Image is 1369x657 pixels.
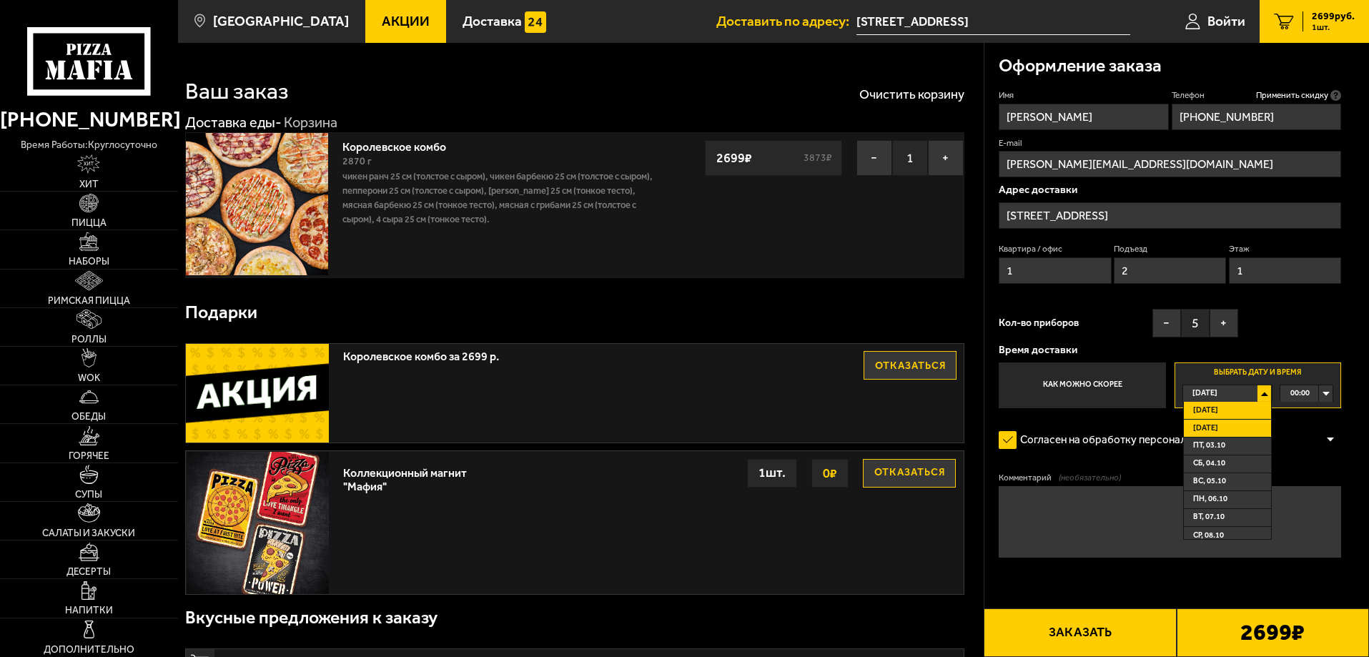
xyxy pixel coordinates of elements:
[819,460,841,487] strong: 0 ₽
[856,140,892,176] button: −
[856,9,1130,35] input: Ваш адрес доставки
[185,609,438,627] h3: Вкусные предложения к заказу
[999,472,1341,484] label: Комментарий
[1290,385,1310,402] span: 00:00
[1210,309,1238,337] button: +
[69,257,109,267] span: Наборы
[79,179,99,189] span: Хит
[928,140,964,176] button: +
[999,362,1165,408] label: Как можно скорее
[999,137,1341,149] label: E-mail
[1172,89,1341,102] label: Телефон
[1059,472,1121,484] span: (необязательно)
[1193,438,1225,454] span: пт, 03.10
[185,80,289,103] h1: Ваш заказ
[1229,243,1341,255] label: Этаж
[864,351,957,380] button: Отказаться
[185,304,257,322] h3: Подарки
[69,451,109,461] span: Горячее
[343,344,810,362] span: Королевское комбо за 2699 р.
[859,88,964,101] button: Очистить корзину
[71,218,107,228] span: Пицца
[999,345,1341,355] p: Время доставки
[343,459,476,493] div: Коллекционный магнит "Мафия"
[999,243,1111,255] label: Квартира / офис
[48,296,130,306] span: Римская пицца
[999,318,1079,328] span: Кол-во приборов
[1193,528,1224,544] span: ср, 08.10
[525,11,546,33] img: 15daf4d41897b9f0e9f617042186c801.svg
[747,459,797,488] div: 1 шт.
[382,14,430,28] span: Акции
[75,490,102,500] span: Супы
[78,373,100,383] span: WOK
[1256,89,1328,102] span: Применить скидку
[213,14,349,28] span: [GEOGRAPHIC_DATA]
[44,645,134,655] span: Дополнительно
[185,114,282,131] a: Доставка еды-
[1193,491,1227,508] span: пн, 06.10
[186,451,964,594] a: Коллекционный магнит "Мафия"Отказаться0₽1шт.
[713,144,756,172] strong: 2699 ₽
[65,606,113,616] span: Напитки
[66,567,111,577] span: Десерты
[1193,402,1218,419] span: [DATE]
[1193,420,1218,437] span: [DATE]
[999,426,1265,455] label: Согласен на обработку персональных данных
[1172,104,1341,130] input: +7 (
[342,136,460,154] a: Королевское комбо
[856,9,1130,35] span: Россия, Санкт-Петербург, Барочная улица, 10к1
[1312,11,1355,21] span: 2699 руб.
[342,169,660,227] p: Чикен Ранч 25 см (толстое с сыром), Чикен Барбекю 25 см (толстое с сыром), Пепперони 25 см (толст...
[801,153,834,163] s: 3873 ₽
[1207,14,1245,28] span: Войти
[1175,362,1341,408] label: Выбрать дату и время
[71,335,107,345] span: Роллы
[1193,509,1225,525] span: вт, 07.10
[1181,309,1210,337] span: 5
[1192,385,1217,402] span: [DATE]
[42,528,135,538] span: Салаты и закуски
[1193,455,1225,472] span: сб, 04.10
[1152,309,1181,337] button: −
[1193,473,1226,490] span: вс, 05.10
[999,151,1341,177] input: @
[716,14,856,28] span: Доставить по адресу:
[1240,621,1305,644] b: 2699 ₽
[1312,23,1355,31] span: 1 шт.
[863,459,956,488] button: Отказаться
[284,114,337,132] div: Корзина
[463,14,522,28] span: Доставка
[1114,243,1226,255] label: Подъезд
[999,57,1162,75] h3: Оформление заказа
[342,155,372,167] span: 2870 г
[999,184,1341,195] p: Адрес доставки
[892,140,928,176] span: 1
[999,89,1168,102] label: Имя
[984,608,1176,657] button: Заказать
[71,412,106,422] span: Обеды
[999,104,1168,130] input: Имя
